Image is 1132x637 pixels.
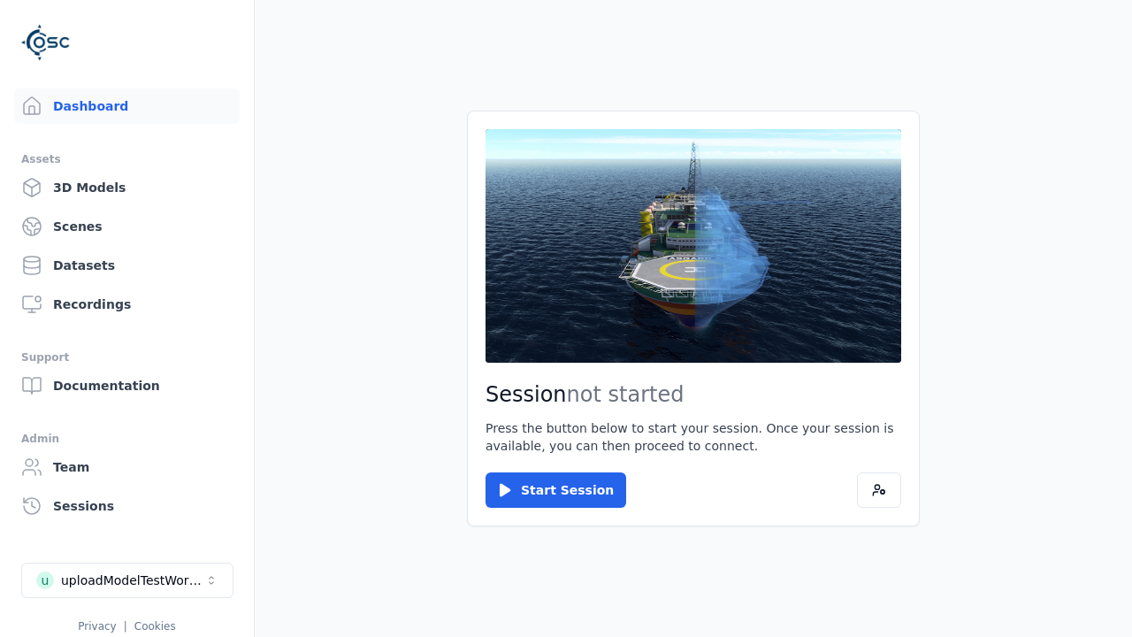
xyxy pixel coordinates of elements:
div: Assets [21,149,233,170]
a: Cookies [134,620,176,633]
h2: Session [486,380,901,409]
a: Documentation [14,368,240,403]
a: Recordings [14,287,240,322]
a: Datasets [14,248,240,283]
div: Admin [21,428,233,449]
div: u [36,572,54,589]
img: Logo [21,18,71,67]
a: Privacy [78,620,116,633]
a: Sessions [14,488,240,524]
span: | [124,620,127,633]
span: not started [567,382,685,407]
button: Select a workspace [21,563,233,598]
a: Scenes [14,209,240,244]
a: Team [14,449,240,485]
p: Press the button below to start your session. Once your session is available, you can then procee... [486,419,901,455]
div: uploadModelTestWorkspace [61,572,204,589]
a: 3D Models [14,170,240,205]
div: Support [21,347,233,368]
button: Start Session [486,472,626,508]
a: Dashboard [14,88,240,124]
